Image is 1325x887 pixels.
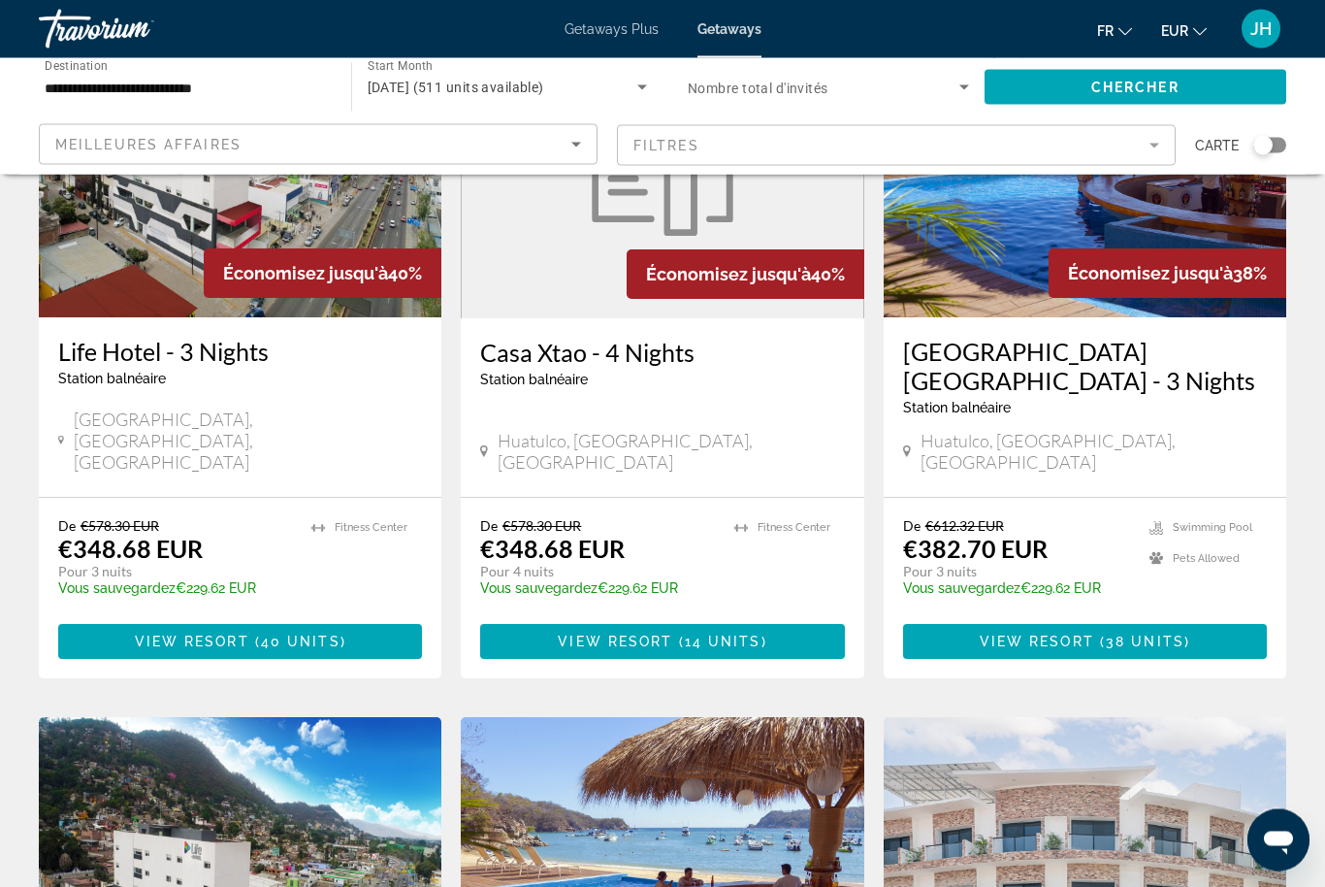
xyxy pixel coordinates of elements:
[1247,809,1309,871] iframe: Bouton de lancement de la fenêtre de messagerie
[58,535,203,564] p: €348.68 EUR
[261,635,340,650] span: 40 units
[204,249,441,299] div: 40%
[480,535,625,564] p: €348.68 EUR
[903,564,1130,581] p: Pour 3 nuits
[368,80,544,95] span: [DATE] (511 units available)
[480,581,714,597] p: €229.62 EUR
[1097,16,1132,45] button: Change language
[1195,132,1239,159] span: Carte
[903,535,1048,564] p: €382.70 EUR
[1094,635,1190,650] span: ( )
[368,60,433,74] span: Start Month
[1049,249,1286,299] div: 38%
[480,581,598,597] span: Vous sauvegardez
[39,4,233,54] a: Travorium
[1161,23,1188,39] span: EUR
[1173,522,1252,535] span: Swimming Pool
[135,635,249,650] span: View Resort
[58,581,176,597] span: Vous sauvegardez
[925,518,1004,535] span: €612.32 EUR
[335,522,407,535] span: Fitness Center
[758,522,830,535] span: Fitness Center
[672,635,766,650] span: ( )
[55,133,581,156] mat-select: Sort by
[685,635,761,650] span: 14 units
[985,70,1287,105] button: Chercher
[58,372,166,387] span: Station balnéaire
[646,265,811,285] span: Économisez jusqu'à
[74,410,422,474] span: [GEOGRAPHIC_DATA], [GEOGRAPHIC_DATA], [GEOGRAPHIC_DATA]
[502,518,581,535] span: €578.30 EUR
[1250,19,1272,39] span: JH
[921,431,1267,474] span: Huatulco, [GEOGRAPHIC_DATA], [GEOGRAPHIC_DATA]
[498,431,844,474] span: Huatulco, [GEOGRAPHIC_DATA], [GEOGRAPHIC_DATA]
[58,581,292,597] p: €229.62 EUR
[223,264,388,284] span: Économisez jusqu'à
[480,339,844,368] a: Casa Xtao - 4 Nights
[903,401,1011,416] span: Station balnéaire
[480,518,498,535] span: De
[617,124,1176,167] button: Filter
[249,635,346,650] span: ( )
[903,625,1267,660] button: View Resort(38 units)
[688,81,828,96] span: Nombre total d'invités
[45,59,108,73] span: Destination
[903,518,921,535] span: De
[480,625,844,660] button: View Resort(14 units)
[980,635,1094,650] span: View Resort
[480,373,588,388] span: Station balnéaire
[903,581,1130,597] p: €229.62 EUR
[903,338,1267,396] a: [GEOGRAPHIC_DATA] [GEOGRAPHIC_DATA] - 3 Nights
[55,137,242,152] span: Meilleures affaires
[81,518,159,535] span: €578.30 EUR
[58,625,422,660] button: View Resort(40 units)
[480,564,714,581] p: Pour 4 nuits
[1097,23,1114,39] span: fr
[58,518,76,535] span: De
[1236,9,1286,49] button: User Menu
[58,564,292,581] p: Pour 3 nuits
[1173,553,1240,566] span: Pets Allowed
[1091,80,1180,95] span: Chercher
[697,21,761,37] a: Getaways
[903,581,1020,597] span: Vous sauvegardez
[565,21,659,37] a: Getaways Plus
[58,338,422,367] a: Life Hotel - 3 Nights
[558,635,672,650] span: View Resort
[1161,16,1207,45] button: Change currency
[1068,264,1233,284] span: Économisez jusqu'à
[627,250,864,300] div: 40%
[1106,635,1184,650] span: 38 units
